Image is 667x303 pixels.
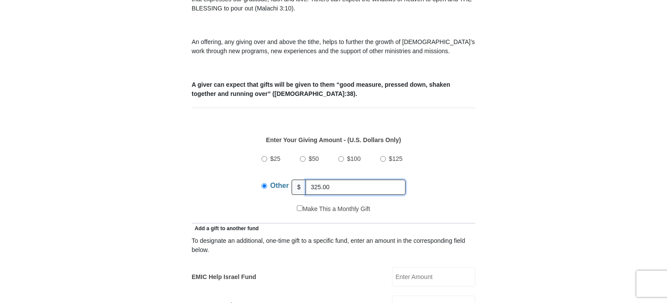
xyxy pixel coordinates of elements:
[297,205,303,211] input: Make This a Monthly Gift
[309,155,319,162] span: $50
[270,182,289,189] span: Other
[192,272,256,282] label: EMIC Help Israel Fund
[392,267,475,286] input: Enter Amount
[192,37,475,56] p: An offering, any giving over and above the tithe, helps to further the growth of [DEMOGRAPHIC_DAT...
[270,155,280,162] span: $25
[347,155,361,162] span: $100
[292,180,306,195] span: $
[266,136,401,143] strong: Enter Your Giving Amount - (U.S. Dollars Only)
[306,180,406,195] input: Other Amount
[192,81,450,97] b: A giver can expect that gifts will be given to them “good measure, pressed down, shaken together ...
[192,236,475,255] div: To designate an additional, one-time gift to a specific fund, enter an amount in the correspondin...
[297,204,370,214] label: Make This a Monthly Gift
[389,155,402,162] span: $125
[192,225,259,232] span: Add a gift to another fund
